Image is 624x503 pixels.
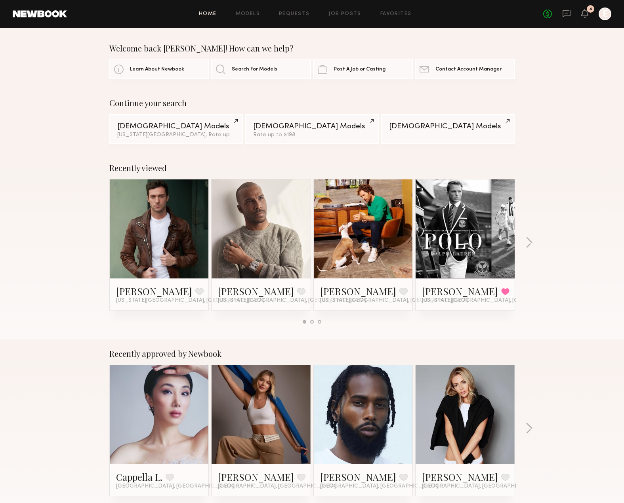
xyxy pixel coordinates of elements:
div: [DEMOGRAPHIC_DATA] Models [253,123,371,130]
span: [GEOGRAPHIC_DATA], [GEOGRAPHIC_DATA] [320,483,438,490]
a: [DEMOGRAPHIC_DATA] ModelsRate up to $198 [245,114,379,144]
div: Rate up to $198 [253,132,371,138]
div: Continue your search [109,98,515,108]
a: Home [199,11,217,17]
a: Search For Models [211,59,311,79]
span: [GEOGRAPHIC_DATA], [GEOGRAPHIC_DATA] [116,483,234,490]
span: Contact Account Manager [435,67,502,72]
span: [US_STATE][GEOGRAPHIC_DATA], [GEOGRAPHIC_DATA] [422,297,570,304]
span: [US_STATE][GEOGRAPHIC_DATA], [GEOGRAPHIC_DATA] [320,297,468,304]
div: [US_STATE][GEOGRAPHIC_DATA], Rate up to $198 [117,132,235,138]
a: [PERSON_NAME] [218,285,294,297]
a: Models [236,11,260,17]
a: Post A Job or Casting [313,59,413,79]
a: Contact Account Manager [415,59,515,79]
a: E [599,8,611,20]
a: Requests [279,11,309,17]
span: Learn About Newbook [130,67,184,72]
div: [DEMOGRAPHIC_DATA] Models [117,123,235,130]
span: Search For Models [232,67,277,72]
div: [DEMOGRAPHIC_DATA] Models [389,123,507,130]
span: [US_STATE][GEOGRAPHIC_DATA], [GEOGRAPHIC_DATA] [218,297,366,304]
a: [PERSON_NAME] [422,285,498,297]
a: [PERSON_NAME] [320,285,396,297]
span: Post A Job or Casting [334,67,385,72]
a: [PERSON_NAME] [320,471,396,483]
div: Recently viewed [109,163,515,173]
span: [GEOGRAPHIC_DATA], [GEOGRAPHIC_DATA] [218,483,336,490]
a: Cappella L. [116,471,162,483]
a: Favorites [380,11,412,17]
a: [PERSON_NAME] [218,471,294,483]
div: Recently approved by Newbook [109,349,515,358]
a: [DEMOGRAPHIC_DATA] Models [381,114,515,144]
a: Job Posts [328,11,361,17]
span: [GEOGRAPHIC_DATA], [GEOGRAPHIC_DATA] [422,483,540,490]
div: 4 [589,7,592,11]
div: Welcome back [PERSON_NAME]! How can we help? [109,44,515,53]
a: [DEMOGRAPHIC_DATA] Models[US_STATE][GEOGRAPHIC_DATA], Rate up to $198 [109,114,243,144]
span: [US_STATE][GEOGRAPHIC_DATA], [GEOGRAPHIC_DATA] [116,297,264,304]
a: [PERSON_NAME] [422,471,498,483]
a: [PERSON_NAME] [116,285,192,297]
a: Learn About Newbook [109,59,209,79]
